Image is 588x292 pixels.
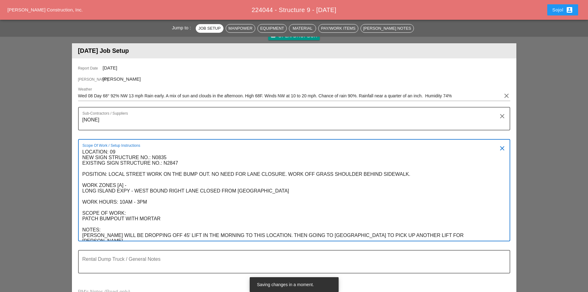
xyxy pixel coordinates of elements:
[257,24,287,33] button: Equipment
[172,25,194,30] span: Jump to :
[361,24,414,33] button: [PERSON_NAME] Notes
[72,43,516,58] header: [DATE] Job Setup
[228,25,252,32] div: Manpower
[252,6,336,13] span: 224044 - Structure 9 - [DATE]
[103,76,141,82] span: [PERSON_NAME]
[103,65,117,70] span: [DATE]
[498,112,506,120] i: clear
[196,24,223,33] button: Job Setup
[289,24,316,33] button: Material
[82,115,501,130] textarea: Sub-Contractors / Suppliers
[7,7,83,12] a: [PERSON_NAME] Construction, Inc.
[566,6,573,14] i: account_box
[498,145,506,152] i: clear
[78,77,103,82] span: [PERSON_NAME]
[82,258,501,273] textarea: Rental Dump Truck / General Notes
[318,24,358,33] button: Pay/Work Items
[226,24,255,33] button: Manpower
[321,25,355,32] div: Pay/Work Items
[260,25,284,32] div: Equipment
[78,66,103,71] span: Report Date
[292,25,313,32] div: Material
[257,282,314,287] span: Saving changes in a moment.
[547,4,578,15] button: Sojol
[363,25,411,32] div: [PERSON_NAME] Notes
[552,6,573,14] div: Sojol
[503,92,510,99] i: clear
[78,91,502,101] input: Weather
[82,147,501,241] textarea: Scope Of Work / Setup Instructions
[198,25,221,32] div: Job Setup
